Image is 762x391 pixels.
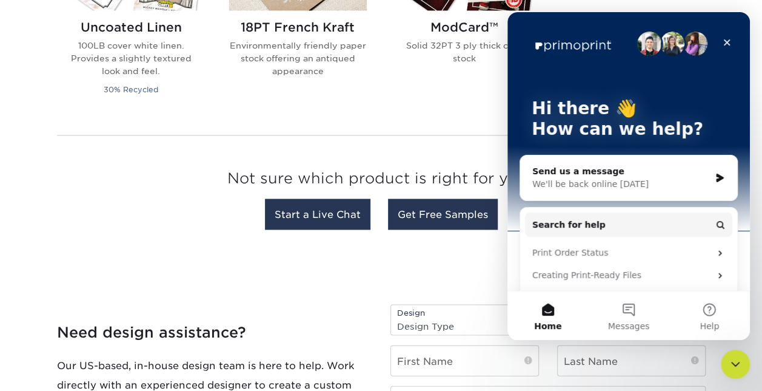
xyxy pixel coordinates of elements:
[396,39,533,64] p: Solid 32PT 3 ply thick card stock
[721,350,750,379] iframe: Intercom live chat
[104,84,158,93] small: 30% Recycled
[62,39,200,76] p: 100LB cover white linen. Provides a slightly textured look and feel.
[3,354,103,387] iframe: Google Customer Reviews
[229,20,367,35] h2: 18PT French Kraft
[57,160,706,202] h3: Not sure which product is right for you?
[229,39,367,76] p: Environmentally friendly paper stock offering an antiqued appearance
[57,324,372,342] h4: Need design assistance?
[62,20,200,35] h2: Uncoated Linen
[265,199,370,229] a: Start a Live Chat
[396,20,533,35] h2: ModCard™
[507,12,750,340] iframe: Intercom live chat
[388,199,498,229] a: Get Free Samples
